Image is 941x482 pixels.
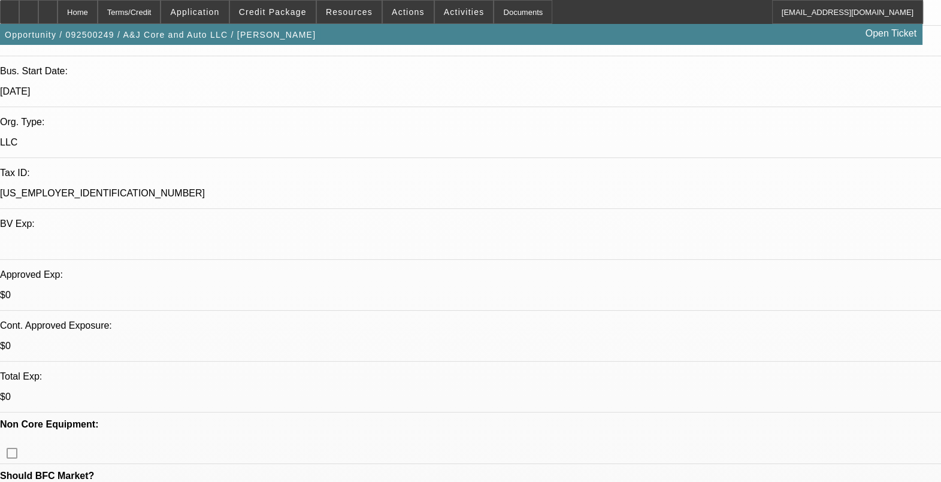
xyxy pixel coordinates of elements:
span: Credit Package [239,7,307,17]
span: Application [170,7,219,17]
button: Actions [383,1,434,23]
button: Credit Package [230,1,316,23]
button: Activities [435,1,494,23]
span: Resources [326,7,373,17]
span: Actions [392,7,425,17]
span: Opportunity / 092500249 / A&J Core and Auto LLC / [PERSON_NAME] [5,30,316,40]
button: Resources [317,1,382,23]
span: Activities [444,7,485,17]
button: Application [161,1,228,23]
a: Open Ticket [861,23,921,44]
